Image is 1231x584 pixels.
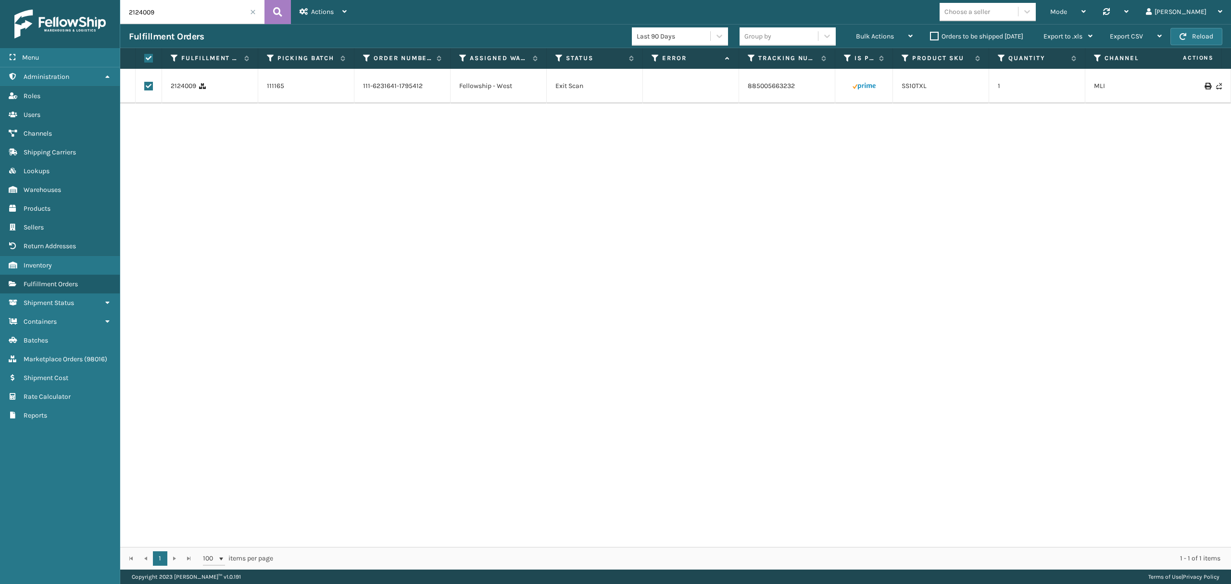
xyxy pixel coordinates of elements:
td: Exit Scan [547,69,643,103]
span: Sellers [24,223,44,231]
span: Bulk Actions [856,32,894,40]
a: 1 [153,551,167,566]
span: Channels [24,129,52,138]
label: Picking Batch [277,54,336,63]
span: Actions [1153,50,1219,66]
label: Status [566,54,624,63]
td: MLI [1085,69,1181,103]
span: Reports [24,411,47,419]
label: Order Number [374,54,432,63]
h3: Fulfillment Orders [129,31,204,42]
a: SS10TXL [902,82,927,90]
p: Copyright 2023 [PERSON_NAME]™ v 1.0.191 [132,570,241,584]
div: 1 - 1 of 1 items [287,554,1220,563]
span: Rate Calculator [24,393,71,401]
span: Return Addresses [24,242,76,250]
span: Export CSV [1110,32,1143,40]
span: Lookups [24,167,50,175]
span: Roles [24,92,40,100]
div: Group by [744,31,771,41]
span: Export to .xls [1043,32,1082,40]
label: Error [662,54,720,63]
div: Choose a seller [944,7,990,17]
span: ( 98016 ) [84,355,107,363]
span: Administration [24,73,69,81]
span: Inventory [24,261,52,269]
span: 100 [203,554,217,563]
label: Product SKU [912,54,970,63]
td: Fellowship - West [451,69,547,103]
span: Users [24,111,40,119]
label: Is Prime [854,54,874,63]
div: Last 90 Days [637,31,711,41]
span: Shipment Cost [24,374,68,382]
span: Actions [311,8,334,16]
span: Containers [24,317,57,326]
span: Products [24,204,50,213]
img: logo [14,10,106,38]
i: Never Shipped [1216,83,1222,89]
label: Fulfillment Order Id [181,54,239,63]
div: | [1148,570,1219,584]
span: Mode [1050,8,1067,16]
td: 111165 [258,69,354,103]
a: 111-6231641-1795412 [363,81,423,91]
span: Batches [24,336,48,344]
label: Channel [1105,54,1163,63]
a: Privacy Policy [1183,573,1219,580]
td: 1 [989,69,1085,103]
label: Assigned Warehouse [470,54,528,63]
span: Warehouses [24,186,61,194]
span: Shipping Carriers [24,148,76,156]
label: Orders to be shipped [DATE] [930,32,1023,40]
a: 2124009 [171,81,196,91]
span: Marketplace Orders [24,355,83,363]
span: items per page [203,551,273,566]
span: Fulfillment Orders [24,280,78,288]
span: Shipment Status [24,299,74,307]
label: Tracking Number [758,54,816,63]
button: Reload [1170,28,1222,45]
label: Quantity [1008,54,1067,63]
i: Print Label [1205,83,1210,89]
a: Terms of Use [1148,573,1181,580]
a: 885005663232 [748,82,795,90]
span: Menu [22,53,39,62]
